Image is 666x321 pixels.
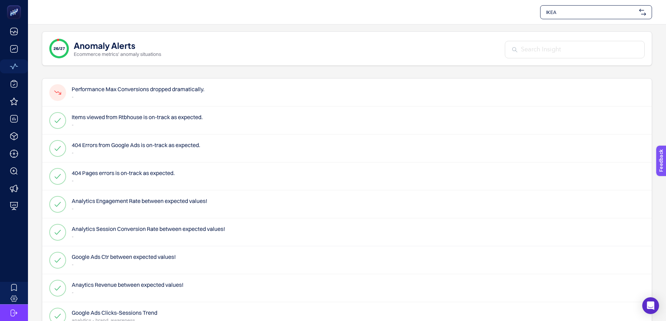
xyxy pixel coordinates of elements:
img: svg%3e [639,9,646,16]
p: - [72,149,200,156]
input: Search Insight [521,45,637,54]
h4: Performance Max Conversions dropped dramatically. [72,85,205,93]
img: Search Insight [512,47,517,52]
h4: 404 Pages errors is on-track as expected. [72,169,175,177]
span: 26/27 [53,46,65,51]
h4: Analytics Engagement Rate between expected values! [72,197,207,205]
h4: Google Ads Clicks-Sessions Trend [72,308,157,317]
h4: Google Ads Ctr between expected values! [72,253,176,261]
span: IKEA [546,9,636,16]
span: Feedback [4,2,27,8]
p: Ecommerce metrics' anomaly situations [74,51,161,58]
p: - [72,93,205,100]
p: - [72,233,225,240]
p: - [72,205,207,212]
h4: 404 Errors from Google Ads is on-track as expected. [72,141,200,149]
h4: Anaytics Revenue between expected values! [72,280,184,289]
h4: Items viewed from Rtbhouse is on-track as expected. [72,113,203,121]
div: Open Intercom Messenger [642,297,659,314]
h4: Analytics Session Conversion Rate between expected values! [72,225,225,233]
p: - [72,177,175,184]
h1: Anomaly Alerts [74,39,135,51]
p: - [72,121,203,128]
p: - [72,261,176,268]
p: - [72,289,184,296]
